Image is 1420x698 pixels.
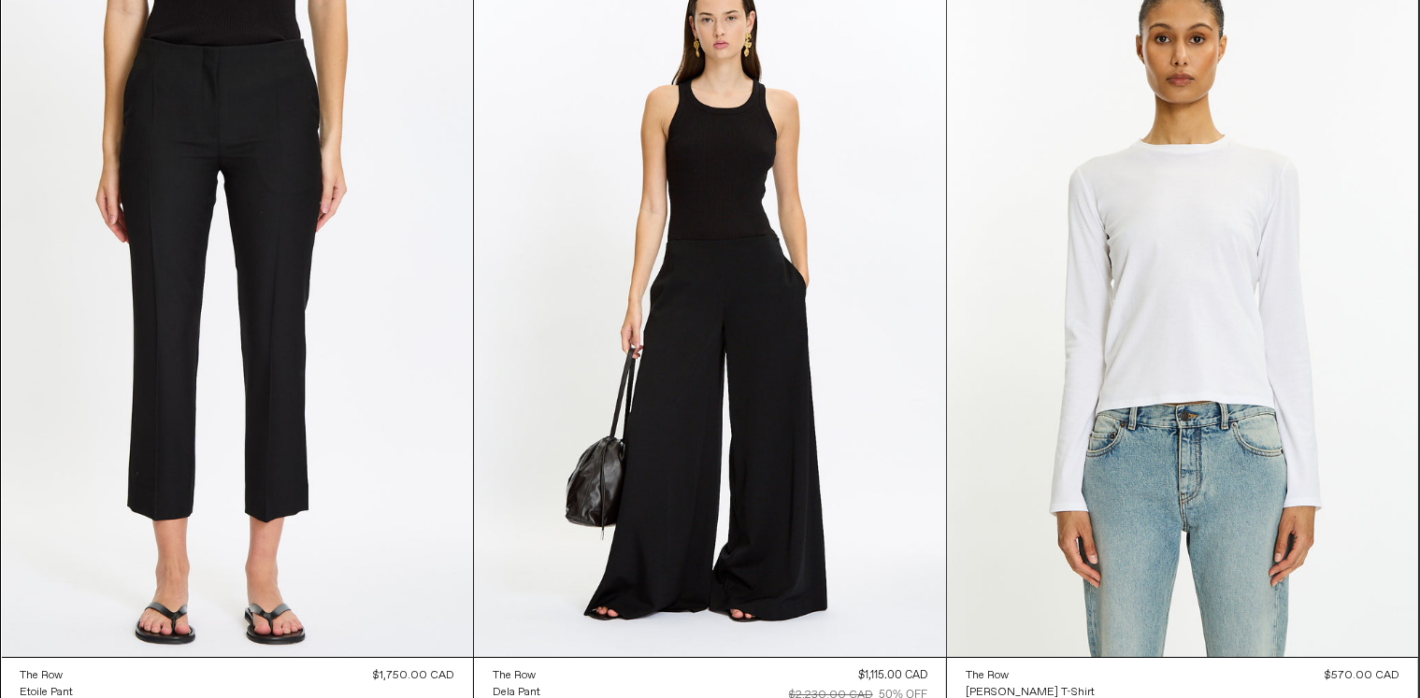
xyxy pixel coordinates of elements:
a: The Row [21,667,74,684]
div: $570.00 CAD [1325,667,1399,684]
div: The Row [493,668,536,684]
a: The Row [493,667,540,684]
a: The Row [966,667,1095,684]
div: The Row [21,668,64,684]
div: $1,750.00 CAD [373,667,454,684]
div: $1,115.00 CAD [858,667,927,684]
div: The Row [966,668,1009,684]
